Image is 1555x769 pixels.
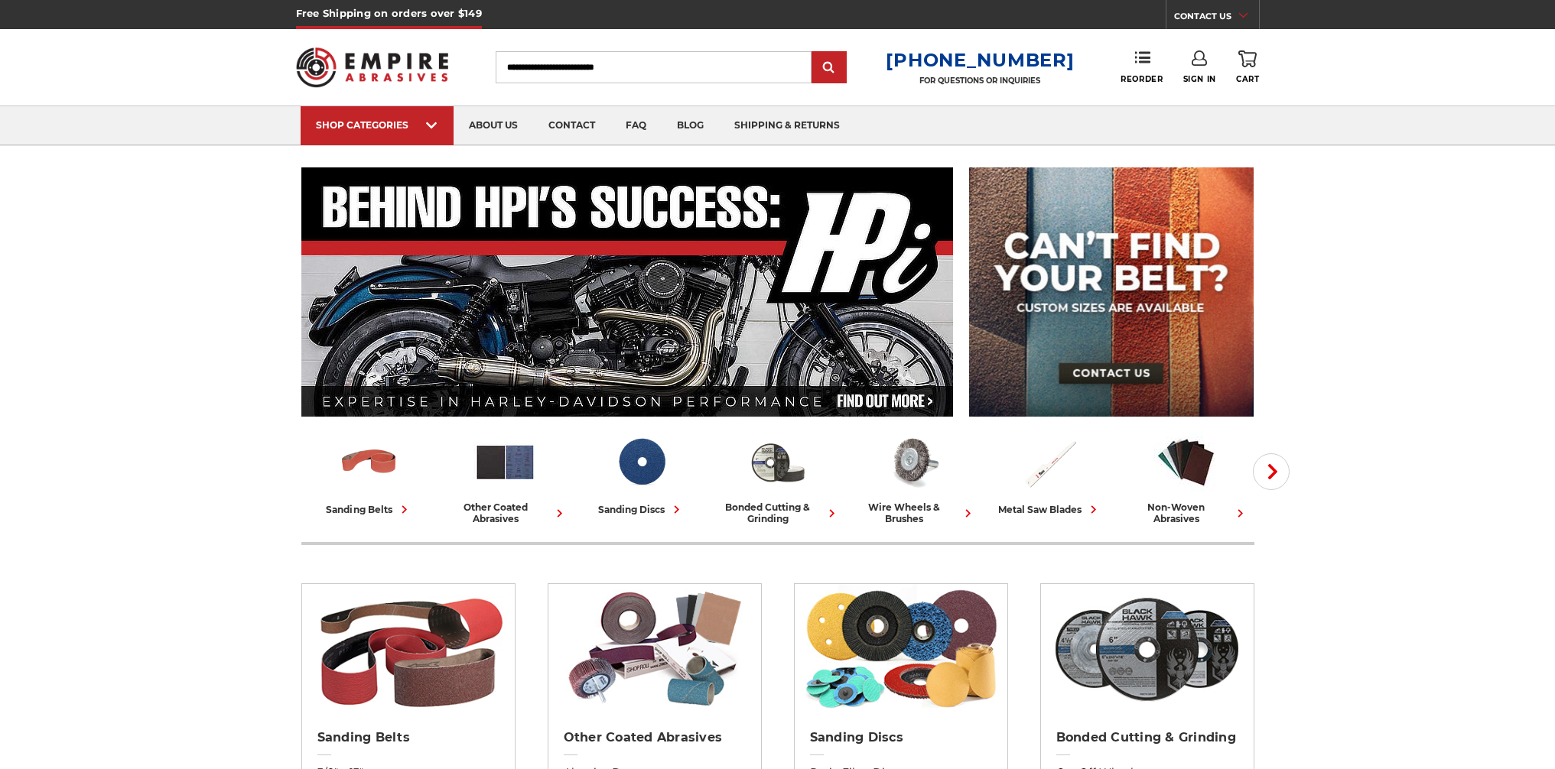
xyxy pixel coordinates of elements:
[1253,453,1290,490] button: Next
[852,501,976,524] div: wire wheels & brushes
[998,501,1101,518] div: metal saw blades
[1124,430,1248,524] a: non-woven abrasives
[746,430,809,494] img: Bonded Cutting & Grinding
[1154,430,1218,494] img: Non-woven Abrasives
[716,501,840,524] div: bonded cutting & grinding
[719,106,855,145] a: shipping & returns
[1183,74,1216,84] span: Sign In
[444,501,568,524] div: other coated abrasives
[317,730,499,745] h2: Sanding Belts
[555,584,753,714] img: Other Coated Abrasives
[580,430,704,518] a: sanding discs
[1124,501,1248,524] div: non-woven abrasives
[1174,8,1259,29] a: CONTACT US
[1018,430,1082,494] img: Metal Saw Blades
[301,167,954,417] img: Banner for an interview featuring Horsepower Inc who makes Harley performance upgrades featured o...
[1048,584,1246,714] img: Bonded Cutting & Grinding
[1236,50,1259,84] a: Cart
[316,119,438,131] div: SHOP CATEGORIES
[988,430,1112,518] a: metal saw blades
[1121,50,1163,83] a: Reorder
[337,430,401,494] img: Sanding Belts
[296,37,449,97] img: Empire Abrasives
[309,584,507,714] img: Sanding Belts
[1236,74,1259,84] span: Cart
[444,430,568,524] a: other coated abrasives
[802,584,1000,714] img: Sanding Discs
[814,53,844,83] input: Submit
[473,430,537,494] img: Other Coated Abrasives
[852,430,976,524] a: wire wheels & brushes
[610,106,662,145] a: faq
[533,106,610,145] a: contact
[810,730,992,745] h2: Sanding Discs
[454,106,533,145] a: about us
[307,430,431,518] a: sanding belts
[1121,74,1163,84] span: Reorder
[716,430,840,524] a: bonded cutting & grinding
[886,76,1074,86] p: FOR QUESTIONS OR INQUIRIES
[610,430,673,494] img: Sanding Discs
[1056,730,1238,745] h2: Bonded Cutting & Grinding
[662,106,719,145] a: blog
[598,501,685,518] div: sanding discs
[564,730,746,745] h2: Other Coated Abrasives
[882,430,945,494] img: Wire Wheels & Brushes
[969,167,1254,417] img: promo banner for custom belts.
[327,501,412,518] div: sanding belts
[886,49,1074,71] a: [PHONE_NUMBER]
